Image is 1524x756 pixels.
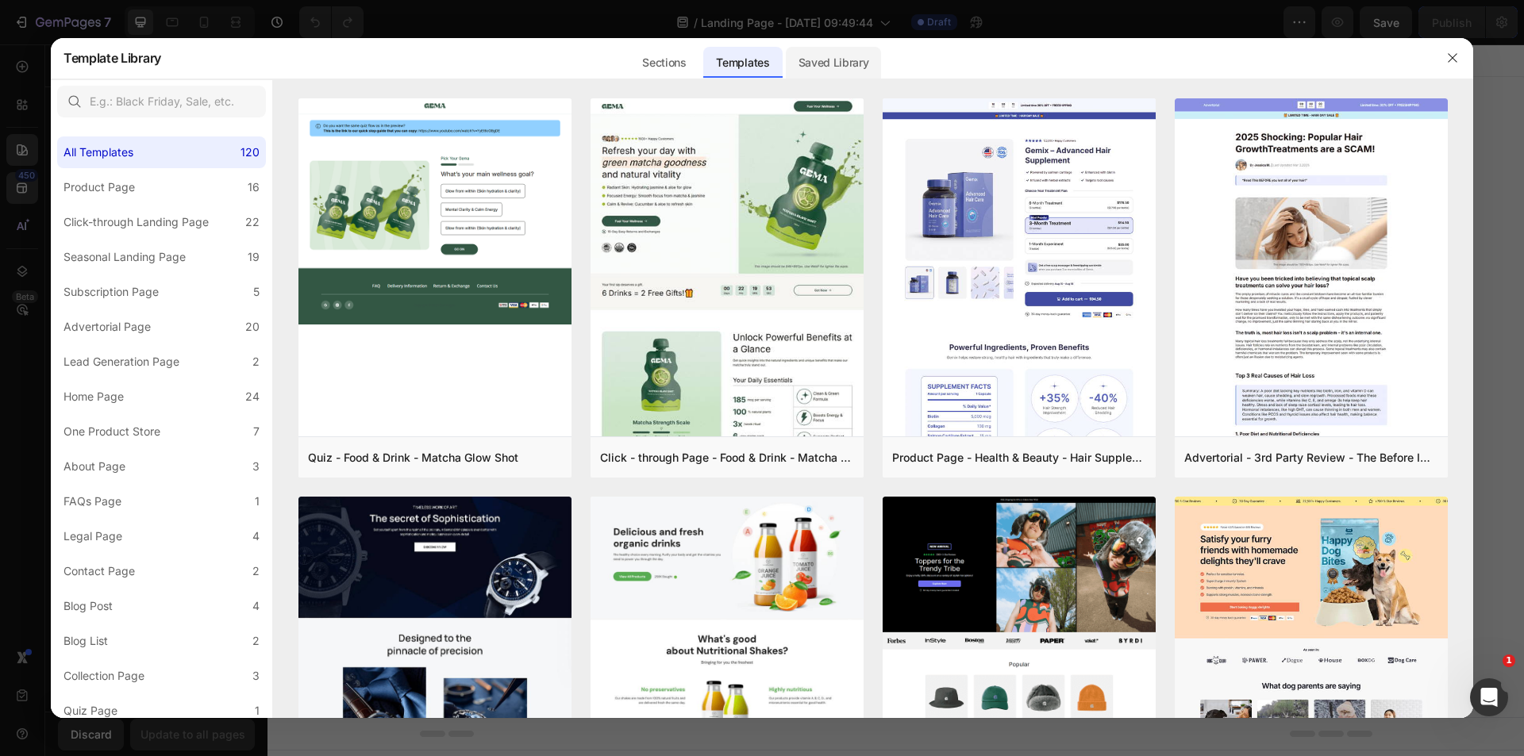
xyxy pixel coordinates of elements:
div: 24 [245,387,260,406]
div: Subscription Page [63,282,159,301]
div: 2 [252,352,260,371]
div: All Templates [63,143,133,162]
div: Advertorial Page [63,317,151,336]
div: 3 [252,666,260,685]
div: Start with Generating from URL or image [521,481,735,493]
div: 4 [252,527,260,546]
div: 1 [255,701,260,720]
div: Blog Post [63,597,113,616]
div: Click - through Page - Food & Drink - Matcha Glow Shot [600,448,854,467]
div: Product Page - Health & Beauty - Hair Supplement [892,448,1146,467]
div: 19 [248,248,260,267]
div: 4 [252,597,260,616]
input: E.g.: Black Friday, Sale, etc. [57,86,266,117]
div: FAQs Page [63,492,121,511]
div: About Page [63,457,125,476]
div: 22 [245,213,260,232]
div: Advertorial - 3rd Party Review - The Before Image - Hair Supplement [1184,448,1438,467]
div: 2 [252,631,260,650]
div: 1 [255,492,260,511]
div: 5 [253,282,260,301]
div: Legal Page [63,527,122,546]
div: 7 [253,422,260,441]
h2: Template Library [63,37,161,79]
div: Collection Page [63,666,144,685]
div: Saved Library [786,47,882,79]
div: Quiz Page [63,701,117,720]
div: One Product Store [63,422,160,441]
div: Lead Generation Page [63,352,179,371]
div: Seasonal Landing Page [63,248,186,267]
div: 20 [245,317,260,336]
img: quiz-1.png [298,98,571,325]
div: Quiz - Food & Drink - Matcha Glow Shot [308,448,518,467]
div: Sections [629,47,698,79]
div: Home Page [63,387,124,406]
div: 3 [252,457,260,476]
div: Product Page [63,178,135,197]
div: 2 [252,562,260,581]
div: Start with Sections from sidebar [533,360,725,379]
button: Add elements [632,392,744,424]
button: Add sections [514,392,622,424]
div: Click-through Landing Page [63,213,209,232]
div: Templates [703,47,782,79]
iframe: Intercom live chat [1470,678,1508,716]
div: Contact Page [63,562,135,581]
div: 16 [248,178,260,197]
div: 120 [241,143,260,162]
span: 1 [1503,654,1515,667]
div: Blog List [63,631,108,650]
